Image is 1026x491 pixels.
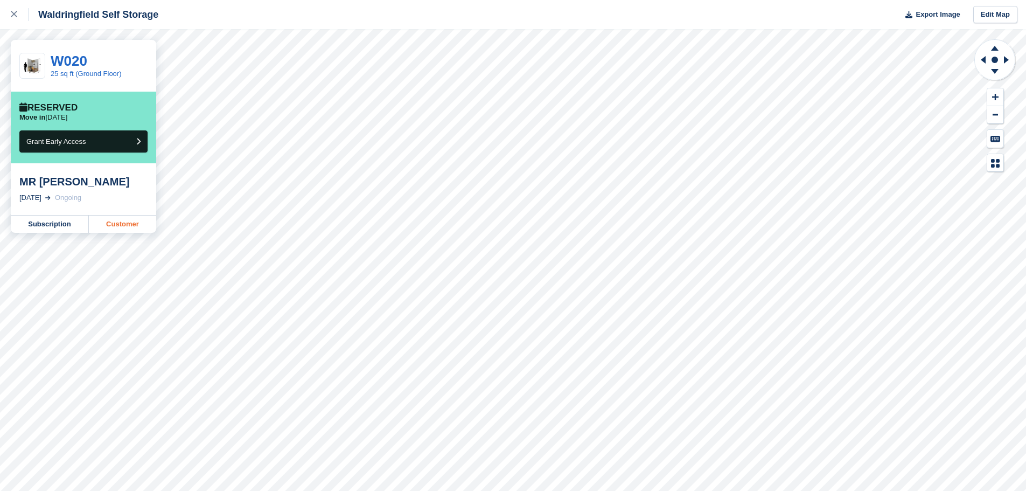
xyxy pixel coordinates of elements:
[899,6,960,24] button: Export Image
[19,192,41,203] div: [DATE]
[19,113,45,121] span: Move in
[55,192,81,203] div: Ongoing
[26,137,86,146] span: Grant Early Access
[916,9,960,20] span: Export Image
[51,53,87,69] a: W020
[19,175,148,188] div: MR [PERSON_NAME]
[987,106,1003,124] button: Zoom Out
[45,196,51,200] img: arrow-right-light-icn-cde0832a797a2874e46488d9cf13f60e5c3a73dbe684e267c42b8395dfbc2abf.svg
[987,88,1003,106] button: Zoom In
[20,57,45,75] img: 25-sqft-unit.jpg
[11,216,89,233] a: Subscription
[973,6,1017,24] a: Edit Map
[29,8,158,21] div: Waldringfield Self Storage
[987,130,1003,148] button: Keyboard Shortcuts
[89,216,156,233] a: Customer
[51,70,122,78] a: 25 sq ft (Ground Floor)
[19,130,148,153] button: Grant Early Access
[19,113,67,122] p: [DATE]
[987,154,1003,172] button: Map Legend
[19,102,78,113] div: Reserved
